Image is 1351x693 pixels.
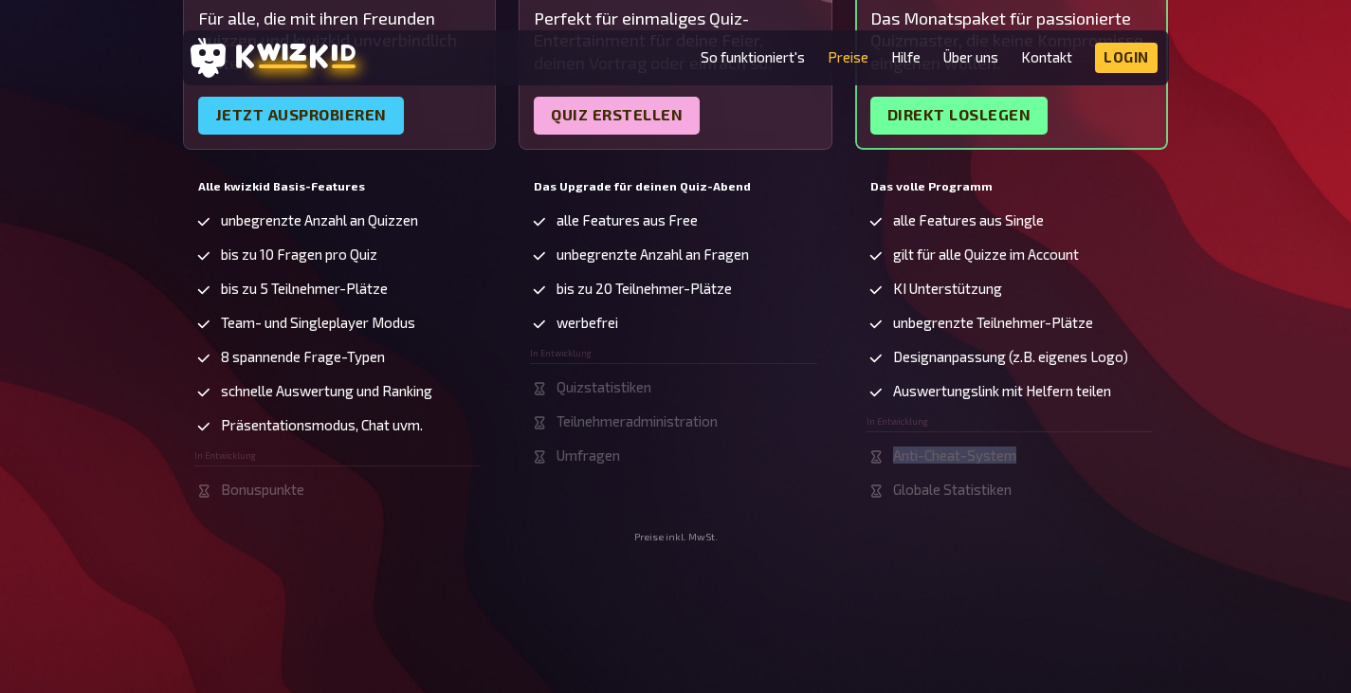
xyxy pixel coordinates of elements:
div: Perfekt für einmaliges Quiz-Entertainment für deine Feier, deinen Vortrag oder einfach so. [534,8,817,74]
span: Team- und Singleplayer Modus [221,315,415,331]
span: In Entwicklung [530,349,592,358]
span: unbegrenzte Anzahl an Fragen [557,246,749,263]
a: Kontakt [1021,49,1072,65]
span: bis zu 5 Teilnehmer-Plätze [221,281,388,297]
a: So funktioniert's [701,49,805,65]
span: unbegrenzte Teilnehmer-Plätze [893,315,1093,331]
span: gilt für alle Quizze im Account [893,246,1079,263]
span: werbefrei [557,315,618,331]
a: Hilfe [891,49,921,65]
a: Jetzt ausprobieren [198,97,404,135]
a: Direkt loslegen [870,97,1049,135]
span: Anti-Cheat-System [893,447,1016,464]
span: Designanpassung (z.B. eigenes Logo) [893,349,1128,365]
span: alle Features aus Free [557,212,698,228]
a: Login [1095,43,1158,73]
span: unbegrenzte Anzahl an Quizzen [221,212,418,228]
h5: Alle kwizkid Basis-Features [198,180,482,193]
span: Präsentationsmodus, Chat uvm. [221,417,423,433]
a: Über uns [943,49,998,65]
a: Quiz erstellen [534,97,700,135]
span: schnelle Auswertung und Ranking [221,383,432,399]
h5: Das volle Programm [870,180,1154,193]
a: Preise [828,49,868,65]
span: bis zu 20 Teilnehmer-Plätze [557,281,732,297]
small: Preise inkl. MwSt. [634,531,718,543]
span: Umfragen [557,447,620,464]
span: alle Features aus Single [893,212,1044,228]
span: Auswertungslink mit Helfern teilen [893,383,1111,399]
h5: Das Upgrade für deinen Quiz-Abend [534,180,817,193]
span: In Entwicklung [194,451,256,461]
div: Das Monatspaket für passionierte Quizmaster, die keine Kompromisse eingehen wollen. [870,8,1154,74]
span: 8 spannende Frage-Typen [221,349,385,365]
span: In Entwicklung [867,417,928,427]
span: Bonuspunkte [221,482,304,498]
span: KI Unterstützung [893,281,1002,297]
div: Für alle, die mit ihren Freunden quizzen und kwizkid unverbindlich testen möchten. [198,8,482,74]
span: bis zu 10 Fragen pro Quiz [221,246,377,263]
span: Globale Statistiken [893,482,1012,498]
span: Quizstatistiken [557,379,651,395]
span: Teilnehmeradministration [557,413,718,429]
